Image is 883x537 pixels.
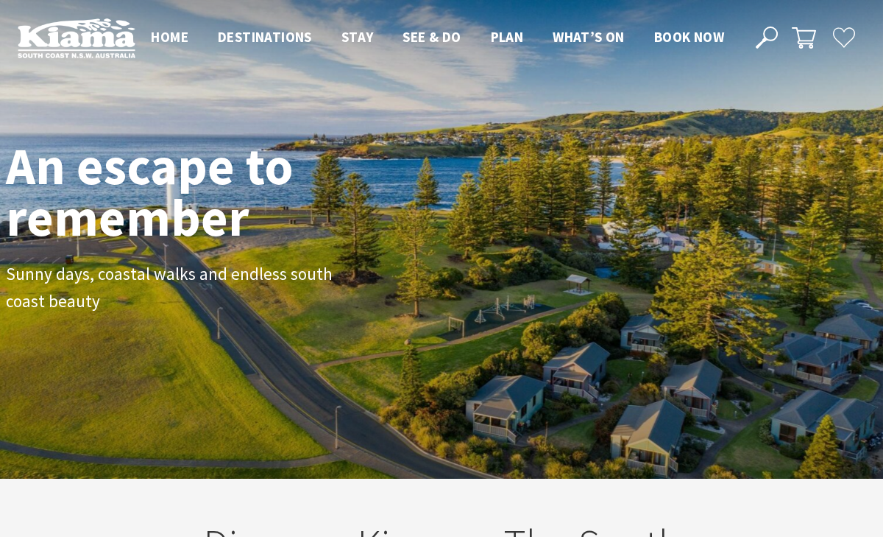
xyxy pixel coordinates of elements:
[18,18,135,58] img: Kiama Logo
[403,28,461,46] span: See & Do
[341,28,374,46] span: Stay
[654,28,724,46] span: Book now
[218,28,312,46] span: Destinations
[136,26,739,50] nav: Main Menu
[553,28,625,46] span: What’s On
[6,140,411,243] h1: An escape to remember
[6,261,337,315] p: Sunny days, coastal walks and endless south coast beauty
[151,28,188,46] span: Home
[491,28,524,46] span: Plan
